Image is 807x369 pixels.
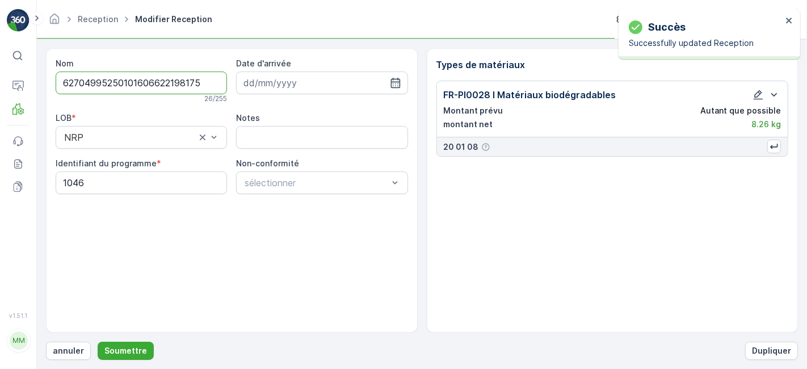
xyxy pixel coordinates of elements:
p: 20 01 08 [444,141,479,153]
p: Types de matériaux [436,58,789,72]
p: Succès [648,19,686,35]
p: Montant prévu [444,105,503,116]
a: Page d'accueil [48,17,61,27]
label: Notes [236,113,260,123]
label: Date d'arrivée [236,58,291,68]
input: dd/mm/yyyy [236,72,407,94]
label: LOB [56,113,72,123]
div: Aide Icône d'info-bulle [481,142,490,152]
button: annuler [46,342,91,360]
p: Autant que possible [700,105,781,116]
p: Successfully updated Reception [629,37,782,49]
p: FR-PI0028 I Matériaux biodégradables [444,88,616,102]
label: Identifiant du programme [56,158,157,168]
p: 26 / 255 [204,94,227,103]
label: Non-conformité [236,158,299,168]
label: Nom [56,58,74,68]
button: Dupliquer [745,342,798,360]
p: Dupliquer [752,345,791,357]
a: Reception [78,14,118,24]
p: sélectionner [245,176,388,190]
p: Soumettre [104,345,147,357]
button: MM [7,321,30,360]
span: v 1.51.1 [7,312,30,319]
img: logo [7,9,30,32]
button: close [785,16,793,27]
span: Modifier Reception [133,14,215,25]
div: MM [10,332,28,350]
p: annuler [53,345,84,357]
p: 8.26 kg [751,119,781,130]
p: montant net [444,119,493,130]
button: Soumettre [98,342,154,360]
